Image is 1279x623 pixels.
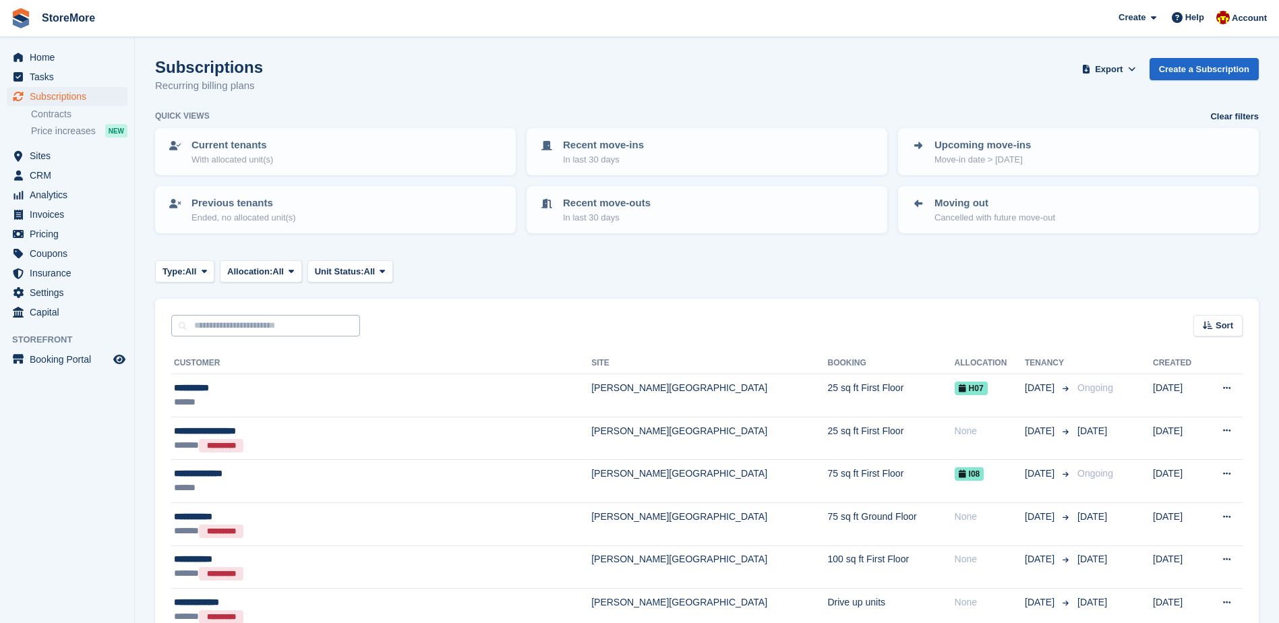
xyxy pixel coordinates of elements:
a: menu [7,264,127,283]
td: 25 sq ft First Floor [827,417,954,460]
th: Tenancy [1025,353,1072,374]
span: All [185,265,197,278]
th: Site [591,353,827,374]
a: Recent move-ins In last 30 days [528,129,886,174]
a: StoreMore [36,7,100,29]
button: Export [1079,58,1139,80]
span: [DATE] [1077,511,1107,522]
h1: Subscriptions [155,58,263,76]
td: [PERSON_NAME][GEOGRAPHIC_DATA] [591,417,827,460]
a: menu [7,146,127,165]
p: Current tenants [191,138,273,153]
td: [DATE] [1153,460,1205,503]
span: [DATE] [1025,510,1057,524]
span: Allocation: [227,265,272,278]
p: With allocated unit(s) [191,153,273,167]
a: menu [7,244,127,263]
span: [DATE] [1025,595,1057,610]
p: Recent move-ins [563,138,644,153]
p: Upcoming move-ins [934,138,1031,153]
span: [DATE] [1025,552,1057,566]
p: Cancelled with future move-out [934,211,1055,225]
a: menu [7,48,127,67]
span: [DATE] [1025,467,1057,481]
a: Clear filters [1210,110,1259,123]
span: Coupons [30,244,111,263]
p: Previous tenants [191,196,296,211]
span: Capital [30,303,111,322]
th: Created [1153,353,1205,374]
img: stora-icon-8386f47178a22dfd0bd8f6a31ec36ba5ce8667c1dd55bd0f319d3a0aa187defe.svg [11,8,31,28]
span: Export [1095,63,1123,76]
td: [DATE] [1153,417,1205,460]
span: Analytics [30,185,111,204]
span: Type: [162,265,185,278]
h6: Quick views [155,110,210,122]
a: Contracts [31,108,127,121]
p: Recent move-outs [563,196,651,211]
a: Create a Subscription [1150,58,1259,80]
td: [PERSON_NAME][GEOGRAPHIC_DATA] [591,502,827,545]
td: [DATE] [1153,374,1205,417]
span: Sort [1216,319,1233,332]
span: Booking Portal [30,350,111,369]
div: None [955,424,1025,438]
span: [DATE] [1077,597,1107,607]
a: Price increases NEW [31,123,127,138]
span: Settings [30,283,111,302]
td: 100 sq ft First Floor [827,545,954,589]
div: NEW [105,124,127,138]
span: Price increases [31,125,96,138]
a: menu [7,166,127,185]
p: In last 30 days [563,211,651,225]
a: Preview store [111,351,127,367]
a: menu [7,350,127,369]
span: [DATE] [1025,381,1057,395]
td: [DATE] [1153,502,1205,545]
span: Create [1119,11,1146,24]
td: [PERSON_NAME][GEOGRAPHIC_DATA] [591,545,827,589]
p: Recurring billing plans [155,78,263,94]
span: Insurance [30,264,111,283]
a: menu [7,303,127,322]
span: I08 [955,467,984,481]
td: [PERSON_NAME][GEOGRAPHIC_DATA] [591,374,827,417]
span: Account [1232,11,1267,25]
p: In last 30 days [563,153,644,167]
span: Help [1185,11,1204,24]
a: menu [7,87,127,106]
p: Moving out [934,196,1055,211]
span: CRM [30,166,111,185]
span: Storefront [12,333,134,347]
span: [DATE] [1077,425,1107,436]
a: menu [7,185,127,204]
td: 75 sq ft First Floor [827,460,954,503]
a: menu [7,283,127,302]
a: menu [7,67,127,86]
div: None [955,595,1025,610]
td: 75 sq ft Ground Floor [827,502,954,545]
a: menu [7,205,127,224]
th: Booking [827,353,954,374]
button: Allocation: All [220,260,302,283]
th: Allocation [955,353,1025,374]
div: None [955,552,1025,566]
div: None [955,510,1025,524]
span: Ongoing [1077,468,1113,479]
span: Home [30,48,111,67]
p: Ended, no allocated unit(s) [191,211,296,225]
span: Pricing [30,225,111,243]
span: All [364,265,376,278]
a: Upcoming move-ins Move-in date > [DATE] [899,129,1257,174]
span: Unit Status: [315,265,364,278]
span: [DATE] [1077,554,1107,564]
span: Tasks [30,67,111,86]
span: Invoices [30,205,111,224]
span: Subscriptions [30,87,111,106]
a: menu [7,225,127,243]
span: Ongoing [1077,382,1113,393]
span: Sites [30,146,111,165]
p: Move-in date > [DATE] [934,153,1031,167]
td: [PERSON_NAME][GEOGRAPHIC_DATA] [591,460,827,503]
span: H07 [955,382,988,395]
